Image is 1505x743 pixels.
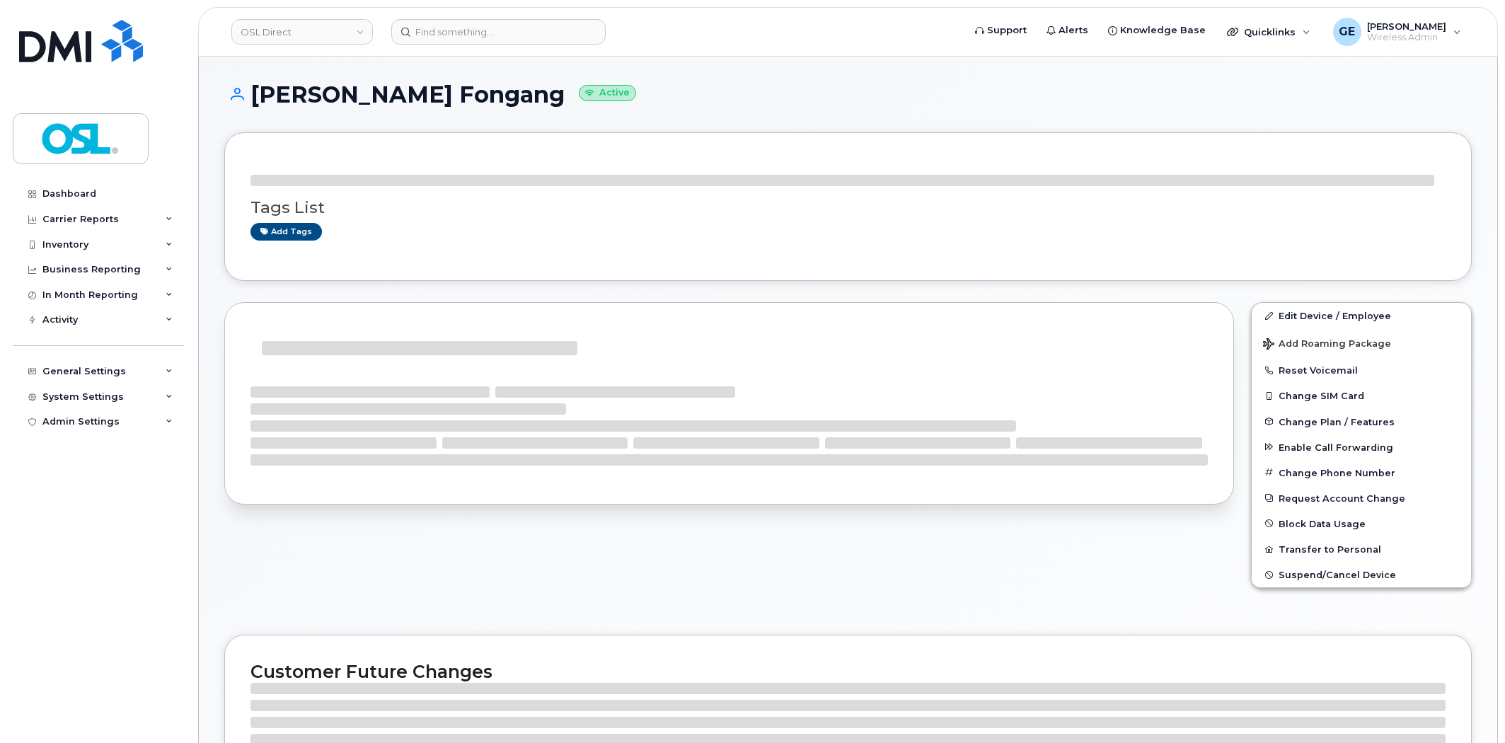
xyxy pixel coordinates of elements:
[1252,303,1471,328] a: Edit Device / Employee
[250,223,322,241] a: Add tags
[1252,434,1471,460] button: Enable Call Forwarding
[224,82,1472,107] h1: [PERSON_NAME] Fongang
[1252,409,1471,434] button: Change Plan / Features
[1252,357,1471,383] button: Reset Voicemail
[1252,383,1471,408] button: Change SIM Card
[1279,570,1396,580] span: Suspend/Cancel Device
[1263,338,1391,352] span: Add Roaming Package
[1252,328,1471,357] button: Add Roaming Package
[1279,442,1393,452] span: Enable Call Forwarding
[250,661,1446,682] h2: Customer Future Changes
[1252,460,1471,485] button: Change Phone Number
[1252,536,1471,562] button: Transfer to Personal
[250,199,1446,217] h3: Tags List
[1252,562,1471,587] button: Suspend/Cancel Device
[1252,511,1471,536] button: Block Data Usage
[579,85,636,101] small: Active
[1279,416,1395,427] span: Change Plan / Features
[1252,485,1471,511] button: Request Account Change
